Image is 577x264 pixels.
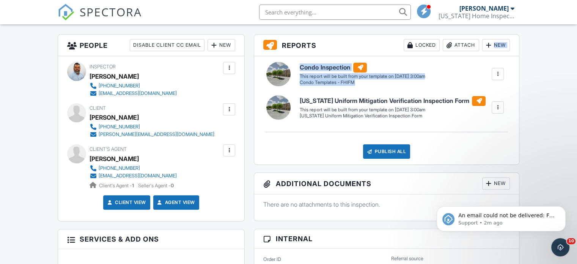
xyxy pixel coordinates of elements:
[90,112,139,123] div: [PERSON_NAME]
[90,164,177,172] a: [PHONE_NUMBER]
[448,11,560,30] div: Email was successfully created.
[482,39,510,51] div: New
[254,35,519,56] h3: Reports
[208,39,235,51] div: New
[90,131,214,138] a: [PERSON_NAME][EMAIL_ADDRESS][DOMAIN_NAME]
[300,73,425,79] div: This report will be built from your template on [DATE] 3:00am
[254,229,519,249] h3: Internal
[99,173,177,179] div: [EMAIL_ADDRESS][DOMAIN_NAME]
[90,146,127,152] span: Client's Agent
[90,123,214,131] a: [PHONE_NUMBER]
[254,173,519,194] h3: Additional Documents
[99,90,177,96] div: [EMAIL_ADDRESS][DOMAIN_NAME]
[300,113,486,119] div: [US_STATE] Uniform Mitigation Verification Inspection Form
[90,71,139,82] div: [PERSON_NAME]
[263,256,281,263] label: Order ID
[106,199,146,206] a: Client View
[439,12,514,20] div: Florida Home Inspections FM
[259,5,411,20] input: Search everything...
[99,165,140,171] div: [PHONE_NUMBER]
[58,35,244,56] h3: People
[404,39,440,51] div: Locked
[58,4,74,21] img: The Best Home Inspection Software - Spectora
[263,200,510,209] p: There are no attachments to this inspection.
[482,177,510,190] div: New
[80,4,142,20] span: SPECTORA
[156,199,195,206] a: Agent View
[90,153,139,164] a: [PERSON_NAME]
[99,131,214,138] div: [PERSON_NAME][EMAIL_ADDRESS][DOMAIN_NAME]
[90,105,106,111] span: Client
[300,63,425,73] h6: Condo Inspection
[99,124,140,130] div: [PHONE_NUMBER]
[99,183,135,188] span: Client's Agent -
[391,255,423,262] label: Referral source
[443,39,479,51] div: Attach
[425,190,577,243] iframe: Intercom notifications message
[90,82,177,90] a: [PHONE_NUMBER]
[138,183,174,188] span: Seller's Agent -
[300,96,486,106] h6: [US_STATE] Uniform Mitigation Verification Inspection Form
[459,5,509,12] div: [PERSON_NAME]
[90,90,177,97] a: [EMAIL_ADDRESS][DOMAIN_NAME]
[300,79,425,86] div: Condo Templates - FHIFM
[300,107,486,113] div: This report will be built from your template on [DATE] 3:00am
[58,229,244,249] h3: Services & Add ons
[99,83,140,89] div: [PHONE_NUMBER]
[58,10,142,26] a: SPECTORA
[90,64,116,70] span: Inspector
[132,183,134,188] strong: 1
[567,238,575,244] span: 10
[171,183,174,188] strong: 0
[551,238,569,256] iframe: Intercom live chat
[90,172,177,180] a: [EMAIL_ADDRESS][DOMAIN_NAME]
[363,144,410,159] div: Publish All
[130,39,204,51] div: Disable Client CC Email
